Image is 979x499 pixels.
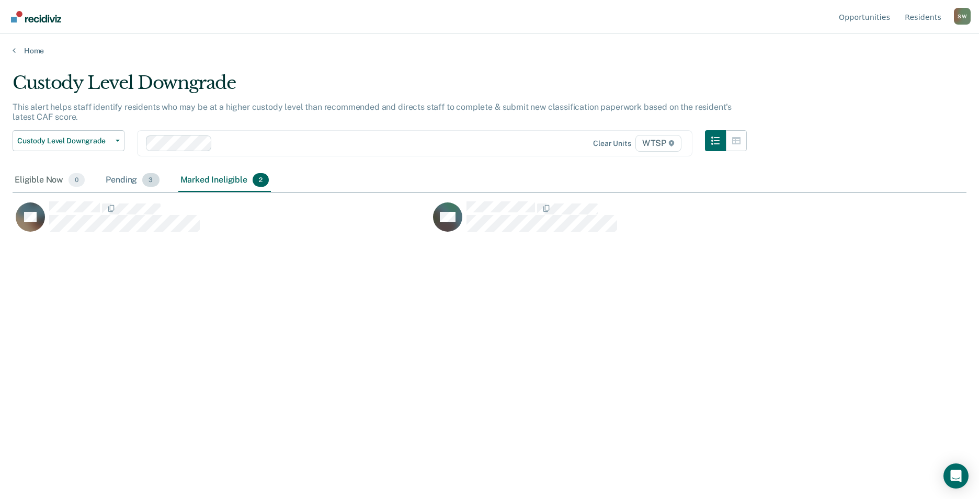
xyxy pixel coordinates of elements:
img: Recidiviz [11,11,61,22]
div: S W [954,8,971,25]
span: 3 [142,173,159,187]
button: Profile dropdown button [954,8,971,25]
div: Open Intercom Messenger [943,463,969,489]
div: CaseloadOpportunityCell-00531946 [13,201,430,243]
a: Home [13,46,966,55]
span: Custody Level Downgrade [17,137,111,145]
div: CaseloadOpportunityCell-00389535 [430,201,847,243]
div: Marked Ineligible2 [178,169,271,192]
span: 0 [69,173,85,187]
p: This alert helps staff identify residents who may be at a higher custody level than recommended a... [13,102,732,122]
span: WTSP [635,135,681,152]
div: Pending3 [104,169,161,192]
button: Custody Level Downgrade [13,130,124,151]
div: Eligible Now0 [13,169,87,192]
div: Clear units [593,139,631,148]
span: 2 [253,173,269,187]
div: Custody Level Downgrade [13,72,747,102]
